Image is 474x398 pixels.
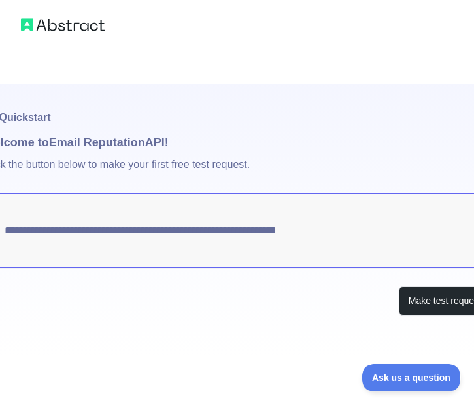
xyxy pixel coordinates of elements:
[21,16,105,34] img: Abstract logo
[362,364,461,391] iframe: Toggle Customer Support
